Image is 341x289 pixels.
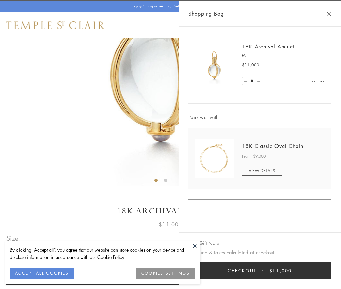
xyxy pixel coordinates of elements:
[6,21,105,29] img: Temple St. Clair
[188,9,224,18] span: Shopping Bag
[242,43,295,50] a: 18K Archival Amulet
[242,165,282,176] a: VIEW DETAILS
[242,77,249,85] a: Set quantity to 0
[188,248,331,256] p: Shipping & taxes calculated at checkout
[242,153,266,159] span: From: $9,000
[132,3,206,9] p: Enjoy Complimentary Delivery & Returns
[269,267,292,274] span: $11,000
[195,139,234,178] img: N88865-OV18
[188,239,219,247] button: Add Gift Note
[255,77,262,85] a: Set quantity to 2
[188,114,331,121] span: Pairs well with
[228,267,257,274] span: Checkout
[136,268,195,279] button: COOKIES SETTINGS
[188,262,331,279] button: Checkout $11,000
[249,167,275,173] span: VIEW DETAILS
[312,77,325,85] a: Remove
[326,11,331,16] button: Close Shopping Bag
[242,143,303,150] a: 18K Classic Oval Chain
[6,233,21,243] span: Size:
[10,246,195,261] div: By clicking “Accept all”, you agree that our website can store cookies on your device and disclos...
[195,46,234,85] img: 18K Archival Amulet
[159,220,182,228] span: $11,000
[242,62,259,68] span: $11,000
[6,205,335,217] h1: 18K Archival Amulet
[242,52,325,59] p: M
[10,268,74,279] button: ACCEPT ALL COOKIES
